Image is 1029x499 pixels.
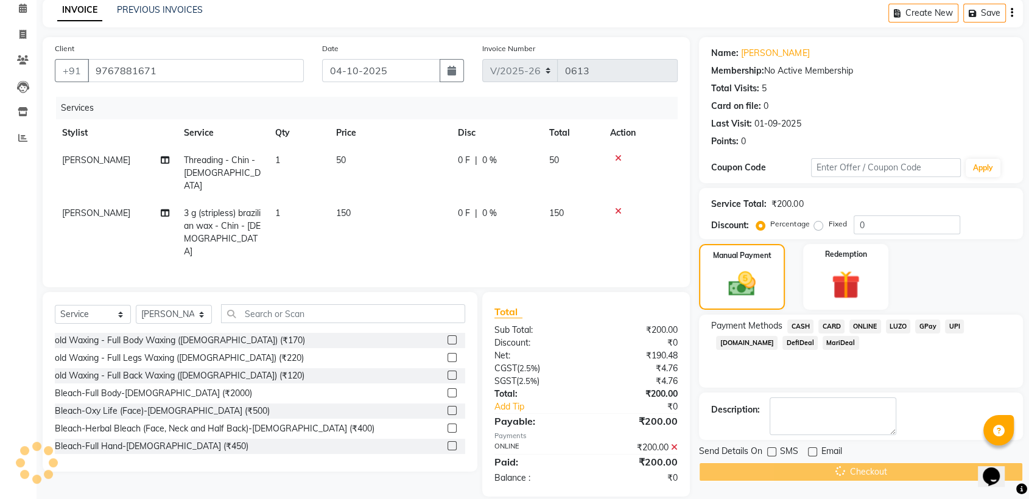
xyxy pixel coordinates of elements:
[603,119,678,147] th: Action
[55,387,252,400] div: Bleach-Full Body-[DEMOGRAPHIC_DATA] (₹2000)
[275,155,280,166] span: 1
[56,97,687,119] div: Services
[485,472,586,484] div: Balance :
[811,158,961,177] input: Enter Offer / Coupon Code
[268,119,329,147] th: Qty
[221,304,465,323] input: Search or Scan
[485,324,586,337] div: Sub Total:
[586,324,687,337] div: ₹200.00
[322,43,339,54] label: Date
[451,119,542,147] th: Disc
[711,198,767,211] div: Service Total:
[485,388,586,400] div: Total:
[275,208,280,218] span: 1
[711,117,752,130] div: Last Visit:
[549,155,559,166] span: 50
[711,219,749,232] div: Discount:
[55,119,177,147] th: Stylist
[475,207,477,220] span: |
[770,218,809,229] label: Percentage
[55,43,74,54] label: Client
[963,4,1006,23] button: Save
[485,349,586,362] div: Net:
[711,65,764,77] div: Membership:
[824,249,866,260] label: Redemption
[482,207,497,220] span: 0 %
[741,135,746,148] div: 0
[494,375,516,386] span: SGST
[945,319,964,333] span: UPI
[485,414,586,428] div: Payable:
[713,250,771,261] label: Manual Payment
[821,445,841,460] span: Email
[485,375,586,388] div: ( )
[586,349,687,362] div: ₹190.48
[586,455,687,469] div: ₹200.00
[978,450,1017,487] iframe: chat widget
[720,268,764,299] img: _cash.svg
[494,431,678,441] div: Payments
[549,208,564,218] span: 150
[485,362,586,375] div: ( )
[55,422,374,435] div: Bleach-Herbal Bleach (Face, Neck and Half Back)-[DEMOGRAPHIC_DATA] (₹400)
[886,319,911,333] span: LUZO
[458,207,470,220] span: 0 F
[329,119,451,147] th: Price
[586,362,687,375] div: ₹4.76
[603,400,687,413] div: ₹0
[494,363,517,374] span: CGST
[55,405,270,417] div: Bleach-Oxy Life (Face)-[DEMOGRAPHIC_DATA] (₹500)
[762,82,767,95] div: 5
[716,336,778,350] span: [DOMAIN_NAME]
[485,455,586,469] div: Paid:
[711,135,739,148] div: Points:
[586,441,687,454] div: ₹200.00
[519,376,537,386] span: 2.5%
[741,47,809,60] a: [PERSON_NAME]
[888,4,958,23] button: Create New
[55,334,305,347] div: old Waxing - Full Body Waxing ([DEMOGRAPHIC_DATA]) (₹170)
[62,155,130,166] span: [PERSON_NAME]
[485,400,603,413] a: Add Tip
[711,47,739,60] div: Name:
[482,154,497,167] span: 0 %
[586,414,687,428] div: ₹200.00
[754,117,801,130] div: 01-09-2025
[586,388,687,400] div: ₹200.00
[586,375,687,388] div: ₹4.76
[184,155,261,191] span: Threading - Chin - [DEMOGRAPHIC_DATA]
[771,198,803,211] div: ₹200.00
[823,267,868,302] img: _gift.svg
[519,363,538,373] span: 2.5%
[711,403,760,416] div: Description:
[55,369,304,382] div: old Waxing - Full Back Waxing ([DEMOGRAPHIC_DATA]) (₹120)
[787,319,813,333] span: CASH
[586,337,687,349] div: ₹0
[849,319,881,333] span: ONLINE
[915,319,940,333] span: GPay
[711,65,1011,77] div: No Active Membership
[764,100,768,113] div: 0
[780,445,798,460] span: SMS
[494,305,522,318] span: Total
[485,337,586,349] div: Discount:
[482,43,535,54] label: Invoice Number
[828,218,846,229] label: Fixed
[823,336,859,350] span: MariDeal
[55,440,248,453] div: Bleach-Full Hand-[DEMOGRAPHIC_DATA] (₹450)
[184,208,261,257] span: 3 g (stripless) brazilian wax - Chin - [DEMOGRAPHIC_DATA]
[458,154,470,167] span: 0 F
[62,208,130,218] span: [PERSON_NAME]
[88,59,304,82] input: Search by Name/Mobile/Email/Code
[711,319,782,332] span: Payment Methods
[336,208,351,218] span: 150
[966,159,1000,177] button: Apply
[475,154,477,167] span: |
[586,472,687,484] div: ₹0
[818,319,845,333] span: CARD
[55,352,304,365] div: old Waxing - Full Legs Waxing ([DEMOGRAPHIC_DATA]) (₹220)
[711,161,811,174] div: Coupon Code
[117,4,203,15] a: PREVIOUS INVOICES
[699,445,762,460] span: Send Details On
[711,100,761,113] div: Card on file:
